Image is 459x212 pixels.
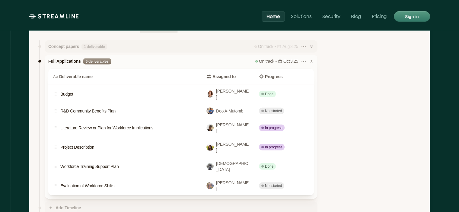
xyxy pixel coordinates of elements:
[351,13,361,19] p: Blog
[265,91,273,97] p: Done
[56,205,81,210] p: Add Timeline
[29,13,79,20] a: STREAMLINE
[292,44,294,49] p: ,
[282,44,290,49] p: Aug
[294,44,298,49] p: 25
[265,183,282,188] p: Not started
[405,12,419,20] p: Sign in
[38,13,79,20] p: STREAMLINE
[60,163,121,170] p: Workforce Training Support Plan
[265,74,282,80] p: Progress
[290,44,293,49] p: 3
[290,59,293,64] p: 3
[266,13,280,19] p: Home
[84,43,105,51] p: 1 deliverable
[48,59,81,64] p: Full Applications
[367,11,391,21] a: Pricing
[372,13,387,19] p: Pricing
[265,125,282,131] p: In progress
[294,59,298,64] p: 25
[216,108,249,114] p: Deo A-Mutomb
[258,44,273,49] p: On track
[346,11,366,21] a: Blog
[322,13,340,19] p: Security
[216,160,249,172] p: [DEMOGRAPHIC_DATA]
[216,141,249,153] p: [PERSON_NAME]
[60,91,73,97] p: Budget
[60,125,197,131] p: Literature Review or Plan for Workforce Implications
[48,44,79,49] p: Concept papers
[60,108,118,114] p: R&D Community Benefits Plan
[262,11,285,21] a: Home
[265,108,282,114] p: Not started
[259,59,274,64] p: On track
[265,144,282,150] p: In progress
[283,59,290,64] p: Oct
[216,122,249,134] p: [PERSON_NAME]
[394,11,430,22] a: Sign in
[274,44,276,49] p: -
[212,74,236,80] p: Assigned to
[216,88,249,100] p: [PERSON_NAME]
[292,59,294,64] p: ,
[291,13,311,19] p: Solutions
[276,59,277,64] p: -
[59,74,93,80] p: Deliverable name
[216,180,249,192] p: [PERSON_NAME]
[60,182,197,189] p: Evaluation of Workforce Shifts
[60,144,97,150] p: Project Description
[317,11,345,21] a: Security
[86,58,109,65] p: 6 deliverables
[265,164,273,169] p: Done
